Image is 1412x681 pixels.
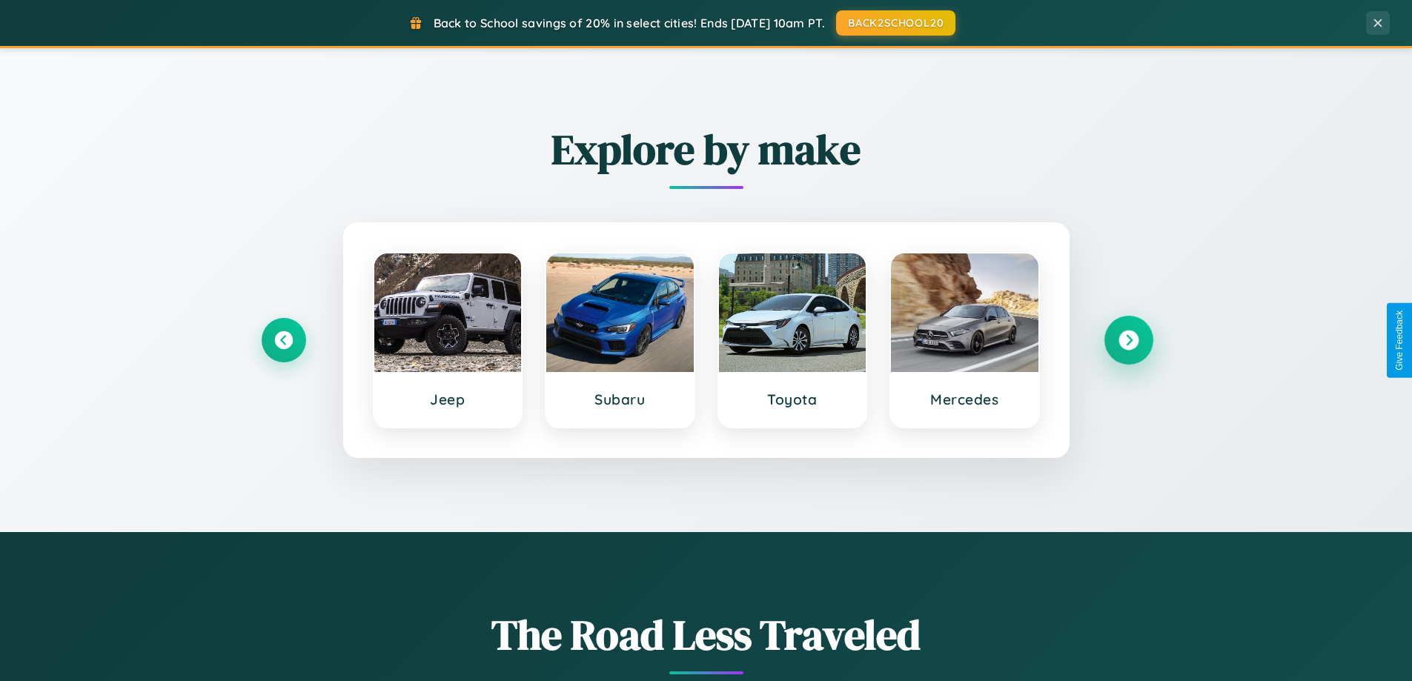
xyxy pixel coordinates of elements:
[734,391,852,408] h3: Toyota
[1394,310,1405,371] div: Give Feedback
[906,391,1024,408] h3: Mercedes
[262,121,1151,178] h2: Explore by make
[836,10,955,36] button: BACK2SCHOOL20
[434,16,825,30] span: Back to School savings of 20% in select cities! Ends [DATE] 10am PT.
[262,606,1151,663] h1: The Road Less Traveled
[561,391,679,408] h3: Subaru
[389,391,507,408] h3: Jeep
